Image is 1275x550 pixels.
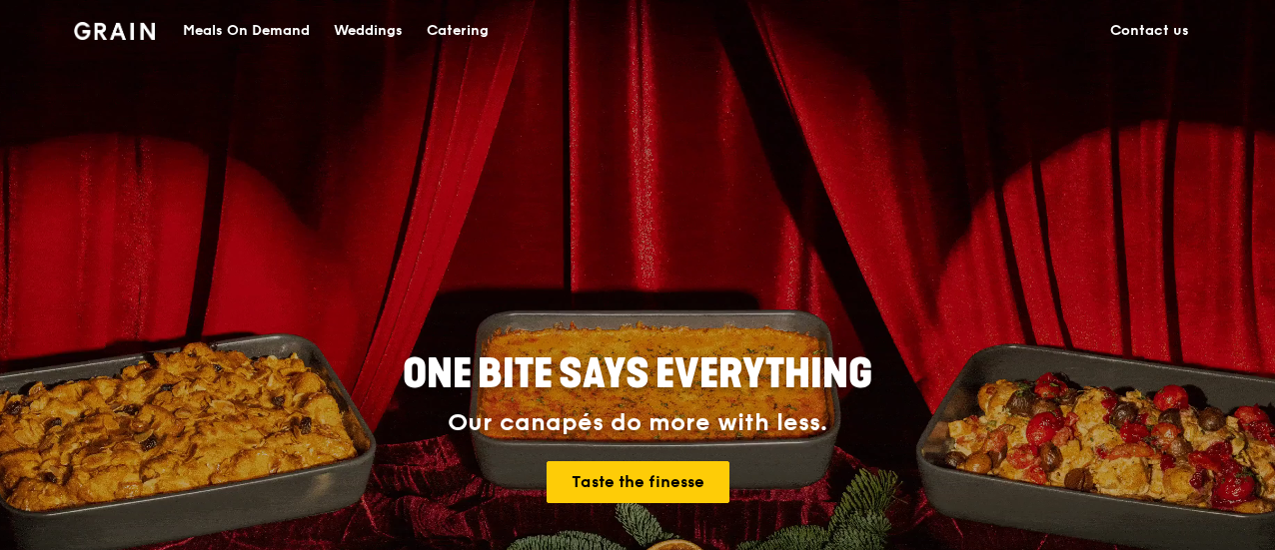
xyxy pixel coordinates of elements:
img: Grain [74,22,155,40]
a: Contact us [1098,1,1201,61]
a: Catering [415,1,501,61]
div: Meals On Demand [183,1,310,61]
div: Weddings [334,1,403,61]
a: Weddings [322,1,415,61]
div: Catering [427,1,489,61]
a: Taste the finesse [547,461,729,503]
div: Our canapés do more with less. [278,409,997,437]
span: ONE BITE SAYS EVERYTHING [403,350,872,398]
